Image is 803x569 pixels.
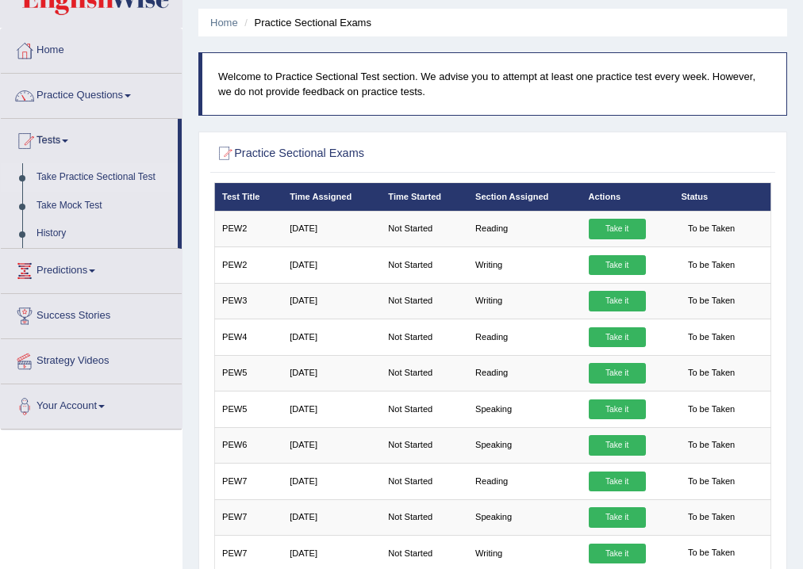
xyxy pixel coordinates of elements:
[468,355,582,391] td: Reading
[1,294,182,334] a: Success Stories
[681,399,741,420] span: To be Taken
[468,319,582,355] td: Reading
[214,464,282,499] td: PEW7
[681,363,741,384] span: To be Taken
[214,499,282,535] td: PEW7
[282,464,381,499] td: [DATE]
[468,247,582,283] td: Writing
[1,29,182,68] a: Home
[282,319,381,355] td: [DATE]
[581,183,674,211] th: Actions
[282,183,381,211] th: Time Assigned
[214,319,282,355] td: PEW4
[589,363,646,384] a: Take it
[468,283,582,319] td: Writing
[214,247,282,283] td: PEW2
[681,291,741,311] span: To be Taken
[468,211,582,246] td: Reading
[681,544,741,564] span: To be Taken
[214,355,282,391] td: PEW5
[381,183,468,211] th: Time Started
[674,183,771,211] th: Status
[468,464,582,499] td: Reading
[468,183,582,211] th: Section Assigned
[589,291,646,311] a: Take it
[589,255,646,276] a: Take it
[681,327,741,348] span: To be Taken
[381,391,468,427] td: Not Started
[468,427,582,463] td: Speaking
[240,15,371,30] li: Practice Sectional Exams
[381,464,468,499] td: Not Started
[381,499,468,535] td: Not Started
[589,472,646,492] a: Take it
[381,211,468,246] td: Not Started
[681,507,741,528] span: To be Taken
[29,192,178,220] a: Take Mock Test
[468,391,582,427] td: Speaking
[468,499,582,535] td: Speaking
[214,183,282,211] th: Test Title
[210,17,238,29] a: Home
[282,355,381,391] td: [DATE]
[589,399,646,420] a: Take it
[214,143,560,164] h2: Practice Sectional Exams
[681,255,741,276] span: To be Taken
[1,384,182,424] a: Your Account
[282,283,381,319] td: [DATE]
[214,211,282,246] td: PEW2
[282,247,381,283] td: [DATE]
[589,219,646,239] a: Take it
[589,507,646,528] a: Take it
[214,283,282,319] td: PEW3
[681,435,741,456] span: To be Taken
[381,355,468,391] td: Not Started
[214,427,282,463] td: PEW6
[282,427,381,463] td: [DATE]
[1,74,182,113] a: Practice Questions
[1,249,182,288] a: Predictions
[381,319,468,355] td: Not Started
[381,247,468,283] td: Not Started
[681,219,741,239] span: To be Taken
[589,435,646,456] a: Take it
[681,472,741,492] span: To be Taken
[218,69,770,99] p: Welcome to Practice Sectional Test section. We advise you to attempt at least one practice test e...
[214,391,282,427] td: PEW5
[589,544,646,564] a: Take it
[29,220,178,248] a: History
[1,119,178,158] a: Tests
[381,427,468,463] td: Not Started
[282,499,381,535] td: [DATE]
[1,339,182,379] a: Strategy Videos
[282,391,381,427] td: [DATE]
[29,163,178,192] a: Take Practice Sectional Test
[589,327,646,348] a: Take it
[381,283,468,319] td: Not Started
[282,211,381,246] td: [DATE]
